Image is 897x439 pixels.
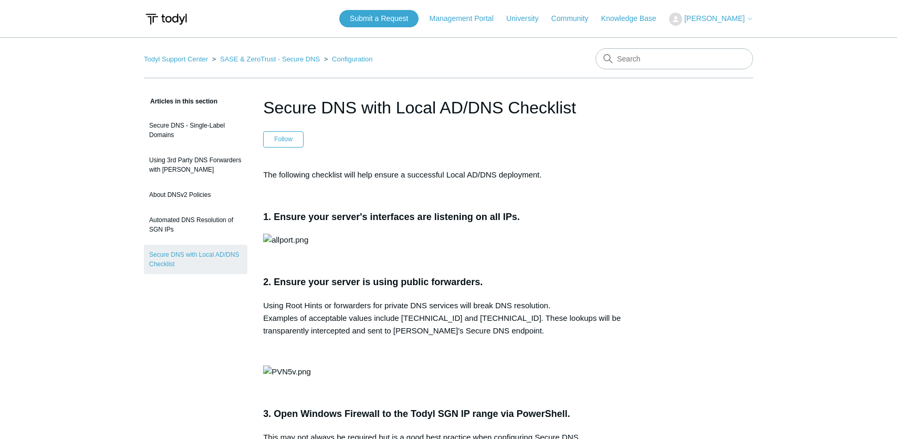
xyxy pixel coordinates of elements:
[144,98,217,105] span: Articles in this section
[430,13,504,24] a: Management Portal
[144,185,247,205] a: About DNSv2 Policies
[551,13,599,24] a: Community
[144,210,247,239] a: Automated DNS Resolution of SGN IPs
[144,55,210,63] li: Todyl Support Center
[220,55,320,63] a: SASE & ZeroTrust - Secure DNS
[144,150,247,180] a: Using 3rd Party DNS Forwarders with [PERSON_NAME]
[322,55,373,63] li: Configuration
[144,9,189,29] img: Todyl Support Center Help Center home page
[669,13,753,26] button: [PERSON_NAME]
[144,116,247,145] a: Secure DNS - Single-Label Domains
[263,234,308,246] img: allport.png
[601,13,667,24] a: Knowledge Base
[263,365,311,378] img: PVN5v.png
[263,299,634,337] p: Using Root Hints or forwarders for private DNS services will break DNS resolution. Examples of ac...
[263,95,634,120] h1: Secure DNS with Local AD/DNS Checklist
[339,10,419,27] a: Submit a Request
[332,55,372,63] a: Configuration
[263,210,634,225] h3: 1. Ensure your server's interfaces are listening on all IPs.
[263,131,304,147] button: Follow Article
[263,169,634,181] p: The following checklist will help ensure a successful Local AD/DNS deployment.
[596,48,753,69] input: Search
[144,245,247,274] a: Secure DNS with Local AD/DNS Checklist
[263,275,634,290] h3: 2. Ensure your server is using public forwarders.
[263,406,634,422] h3: 3. Open Windows Firewall to the Todyl SGN IP range via PowerShell.
[684,14,745,23] span: [PERSON_NAME]
[506,13,549,24] a: University
[144,55,208,63] a: Todyl Support Center
[210,55,322,63] li: SASE & ZeroTrust - Secure DNS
